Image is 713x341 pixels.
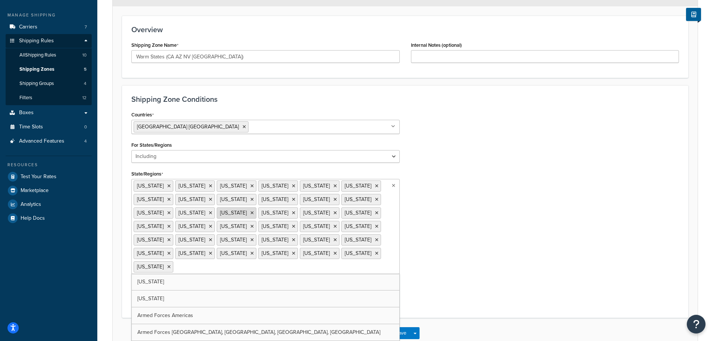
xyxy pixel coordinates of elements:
span: Advanced Features [19,138,64,144]
span: Shipping Rules [19,38,54,44]
span: [US_STATE] [303,249,330,257]
span: [US_STATE] [262,222,288,230]
span: [US_STATE] [220,195,247,203]
a: Shipping Groups4 [6,77,92,91]
span: [US_STATE] [137,236,164,244]
span: [US_STATE] [303,209,330,217]
label: Internal Notes (optional) [411,42,462,48]
span: [US_STATE] [262,236,288,244]
span: [US_STATE] [179,182,205,190]
label: Countries [131,112,154,118]
span: [US_STATE] [220,182,247,190]
span: Time Slots [19,124,43,130]
span: [US_STATE] [303,236,330,244]
span: Armed Forces [GEOGRAPHIC_DATA], [GEOGRAPHIC_DATA], [GEOGRAPHIC_DATA], [GEOGRAPHIC_DATA] [137,328,380,336]
span: 4 [84,138,87,144]
a: Boxes [6,106,92,120]
button: Show Help Docs [686,8,701,21]
li: Shipping Rules [6,34,92,105]
a: AllShipping Rules10 [6,48,92,62]
a: Time Slots0 [6,120,92,134]
span: [US_STATE] [137,209,164,217]
span: [US_STATE] [345,195,371,203]
span: [US_STATE] [262,209,288,217]
span: [US_STATE] [220,222,247,230]
li: Filters [6,91,92,105]
span: 12 [82,95,86,101]
li: Shipping Groups [6,77,92,91]
span: Shipping Groups [19,80,54,87]
span: [US_STATE] [179,236,205,244]
a: Help Docs [6,211,92,225]
a: Test Your Rates [6,170,92,183]
button: Open Resource Center [687,315,706,334]
span: 7 [85,24,87,30]
span: [US_STATE] [303,222,330,230]
span: Filters [19,95,32,101]
a: Analytics [6,198,92,211]
a: Shipping Zones5 [6,63,92,76]
a: Marketplace [6,184,92,197]
span: [US_STATE] [137,249,164,257]
span: Test Your Rates [21,174,57,180]
a: Shipping Rules [6,34,92,48]
span: [US_STATE] [137,278,164,286]
span: Analytics [21,201,41,208]
span: 5 [84,66,86,73]
span: [GEOGRAPHIC_DATA] [GEOGRAPHIC_DATA] [137,123,239,131]
li: Carriers [6,20,92,34]
span: [US_STATE] [345,249,371,257]
li: Shipping Zones [6,63,92,76]
span: [US_STATE] [262,182,288,190]
label: Shipping Zone Name [131,42,179,48]
span: [US_STATE] [179,209,205,217]
span: 10 [82,52,86,58]
span: [US_STATE] [137,295,164,302]
a: Advanced Features4 [6,134,92,148]
span: Shipping Zones [19,66,54,73]
span: [US_STATE] [179,249,205,257]
span: [US_STATE] [220,249,247,257]
li: Time Slots [6,120,92,134]
a: [US_STATE] [132,290,399,307]
span: [US_STATE] [262,195,288,203]
span: [US_STATE] [137,222,164,230]
span: [US_STATE] [345,209,371,217]
span: 4 [84,80,86,87]
li: Advanced Features [6,134,92,148]
a: Filters12 [6,91,92,105]
a: Armed Forces Americas [132,307,399,324]
span: [US_STATE] [345,182,371,190]
span: [US_STATE] [345,236,371,244]
div: Resources [6,162,92,168]
span: Help Docs [21,215,45,222]
span: [US_STATE] [220,209,247,217]
span: [US_STATE] [345,222,371,230]
span: Armed Forces Americas [137,311,193,319]
span: [US_STATE] [303,195,330,203]
label: State/Regions [131,171,163,177]
span: [US_STATE] [179,222,205,230]
span: 0 [84,124,87,130]
a: [US_STATE] [132,274,399,290]
a: Armed Forces [GEOGRAPHIC_DATA], [GEOGRAPHIC_DATA], [GEOGRAPHIC_DATA], [GEOGRAPHIC_DATA] [132,324,399,341]
span: Boxes [19,110,34,116]
button: Save [391,327,411,339]
h3: Overview [131,25,679,34]
span: [US_STATE] [137,182,164,190]
span: [US_STATE] [137,263,164,271]
span: [US_STATE] [303,182,330,190]
span: Marketplace [21,188,49,194]
span: [US_STATE] [220,236,247,244]
a: Carriers7 [6,20,92,34]
h3: Shipping Zone Conditions [131,95,679,103]
label: For States/Regions [131,142,172,148]
span: All Shipping Rules [19,52,56,58]
span: Carriers [19,24,37,30]
span: [US_STATE] [262,249,288,257]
